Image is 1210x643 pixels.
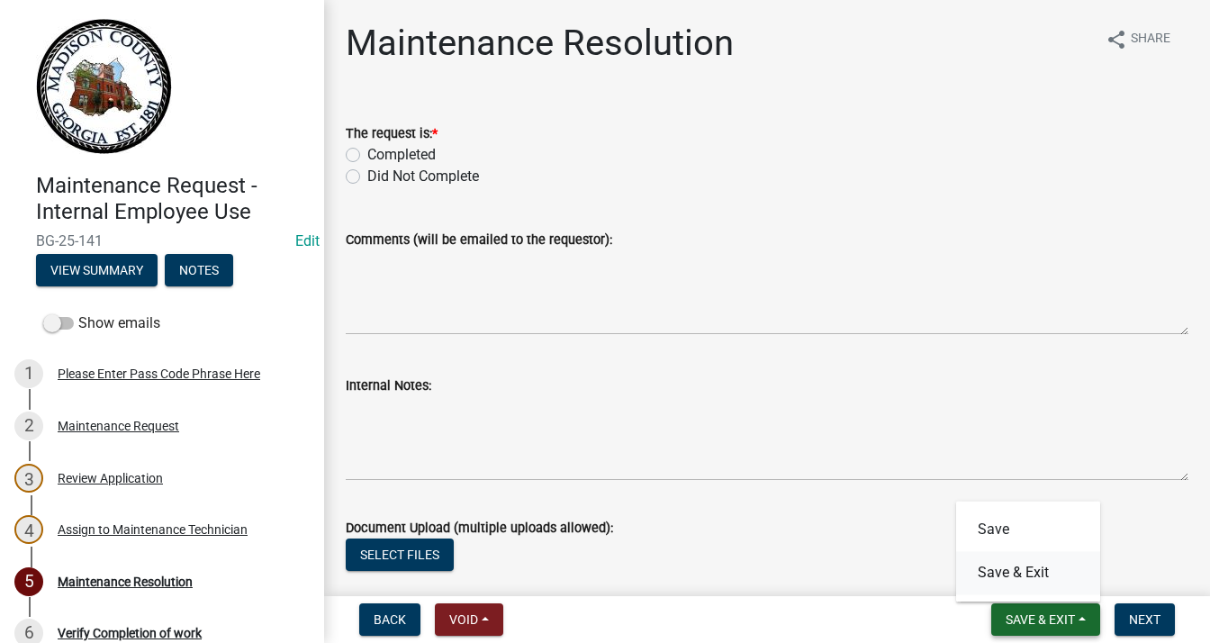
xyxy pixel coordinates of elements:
[991,603,1100,636] button: Save & Exit
[346,539,454,571] button: Select files
[374,612,406,627] span: Back
[58,367,260,380] div: Please Enter Pass Code Phrase Here
[14,567,43,596] div: 5
[1006,612,1075,627] span: Save & Exit
[165,264,233,278] wm-modal-confirm: Notes
[14,359,43,388] div: 1
[36,254,158,286] button: View Summary
[165,254,233,286] button: Notes
[367,144,436,166] label: Completed
[346,234,612,247] label: Comments (will be emailed to the requestor):
[43,312,160,334] label: Show emails
[1115,603,1175,636] button: Next
[359,603,420,636] button: Back
[58,523,248,536] div: Assign to Maintenance Technician
[1091,22,1185,57] button: shareShare
[295,232,320,249] a: Edit
[14,464,43,493] div: 3
[346,22,734,65] h1: Maintenance Resolution
[1131,29,1170,50] span: Share
[58,420,179,432] div: Maintenance Request
[956,501,1100,602] div: Save & Exit
[367,166,479,187] label: Did Not Complete
[14,515,43,544] div: 4
[36,232,288,249] span: BG-25-141
[36,19,172,154] img: Madison County, Georgia
[58,472,163,485] div: Review Application
[36,173,310,225] h4: Maintenance Request - Internal Employee Use
[956,508,1100,551] button: Save
[58,575,193,588] div: Maintenance Resolution
[14,412,43,440] div: 2
[956,551,1100,594] button: Save & Exit
[346,380,431,393] label: Internal Notes:
[58,627,202,639] div: Verify Completion of work
[36,264,158,278] wm-modal-confirm: Summary
[346,522,613,535] label: Document Upload (multiple uploads allowed):
[346,128,438,140] label: The request is:
[435,603,503,636] button: Void
[1129,612,1160,627] span: Next
[295,232,320,249] wm-modal-confirm: Edit Application Number
[449,612,478,627] span: Void
[1106,29,1127,50] i: share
